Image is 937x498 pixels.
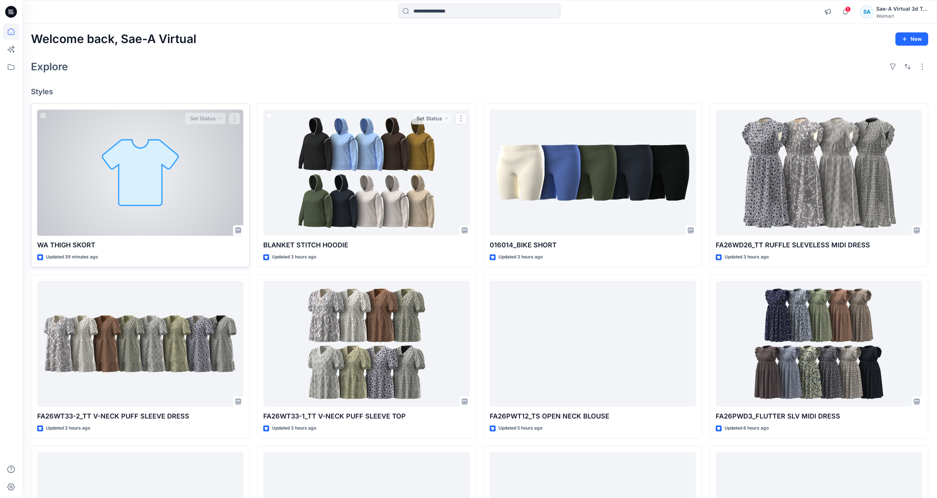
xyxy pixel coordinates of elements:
[716,240,922,250] p: FA26WD26_TT RUFFLE SLEVELESS MIDI DRESS
[725,253,769,261] p: Updated 3 hours ago
[272,253,316,261] p: Updated 3 hours ago
[263,281,469,407] a: FA26WT33-1_TT V-NECK PUFF SLEEVE TOP
[876,4,928,13] div: Sae-A Virtual 3d Team
[272,424,316,432] p: Updated 3 hours ago
[895,32,928,46] button: New
[725,424,769,432] p: Updated 6 hours ago
[46,424,90,432] p: Updated 3 hours ago
[845,6,851,12] span: 1
[31,61,68,73] h2: Explore
[37,281,243,407] a: FA26WT33-2_TT V-NECK PUFF SLEEVE DRESS
[716,110,922,236] a: FA26WD26_TT RUFFLE SLEVELESS MIDI DRESS
[37,411,243,421] p: FA26WT33-2_TT V-NECK PUFF SLEEVE DRESS
[263,240,469,250] p: BLANKET STITCH HOODIE
[263,411,469,421] p: FA26WT33-1_TT V-NECK PUFF SLEEVE TOP
[37,110,243,236] a: WA THIGH SKORT
[37,240,243,250] p: WA THIGH SKORT
[716,411,922,421] p: FA26PWD3_FLUTTER SLV MIDI DRESS
[499,253,543,261] p: Updated 3 hours ago
[860,5,873,18] div: SA
[490,240,696,250] p: 016014_BIKE SHORT
[46,253,98,261] p: Updated 39 minutes ago
[263,110,469,236] a: BLANKET STITCH HOODIE
[490,411,696,421] p: FA26PWT12_TS OPEN NECK BLOUSE
[31,87,928,96] h4: Styles
[499,424,542,432] p: Updated 5 hours ago
[31,32,196,46] h2: Welcome back, Sae-A Virtual
[876,13,928,19] div: Walmart
[716,281,922,407] a: FA26PWD3_FLUTTER SLV MIDI DRESS
[490,110,696,236] a: 016014_BIKE SHORT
